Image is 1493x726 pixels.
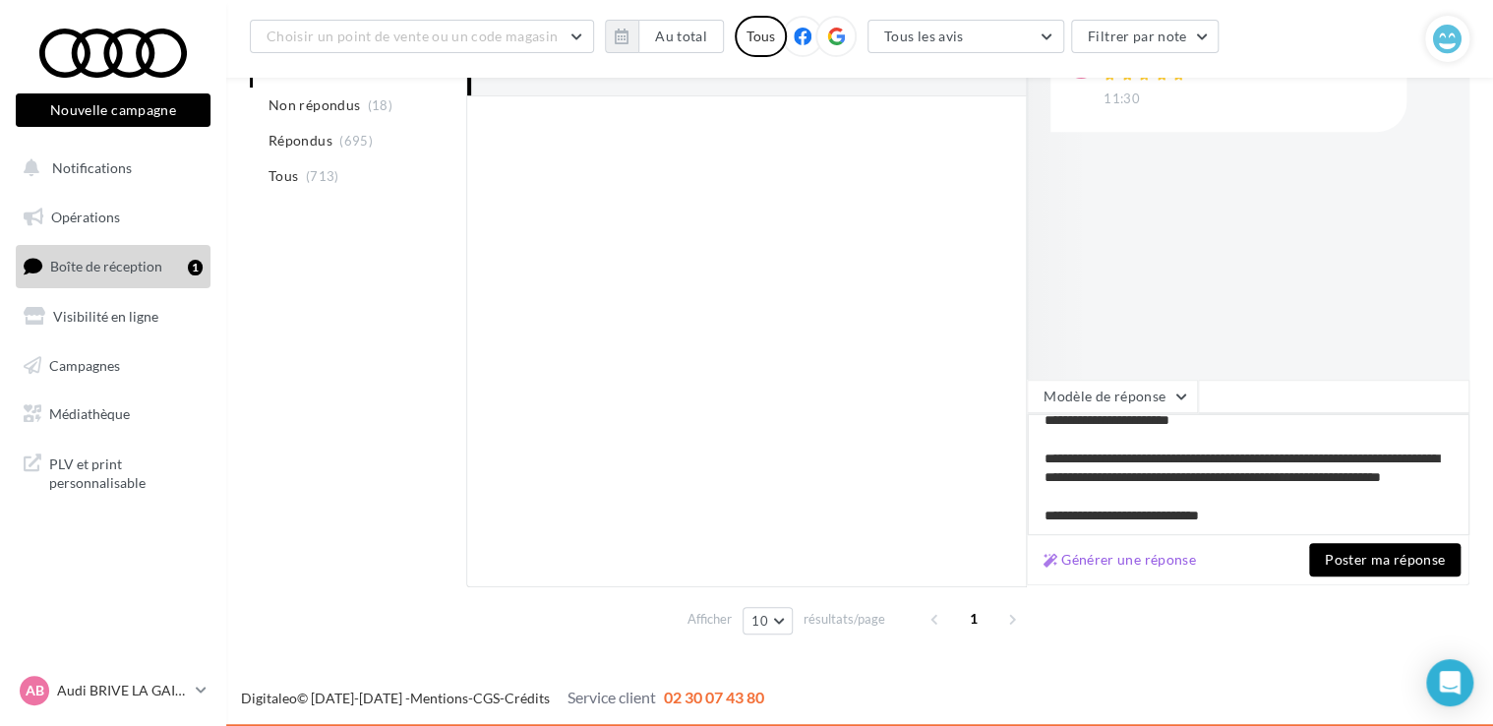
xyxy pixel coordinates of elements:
span: © [DATE]-[DATE] - - - [241,690,764,706]
span: 02 30 07 43 80 [664,688,764,706]
button: Poster ma réponse [1309,543,1461,576]
span: (695) [339,133,373,149]
button: Modèle de réponse [1027,380,1198,413]
button: Au total [605,20,724,53]
span: Service client [567,688,656,706]
a: Médiathèque [12,393,214,435]
span: Visibilité en ligne [53,308,158,325]
button: Tous les avis [867,20,1064,53]
a: AB Audi BRIVE LA GAILLARDE [16,672,210,709]
span: Campagnes [49,356,120,373]
span: (713) [306,168,339,184]
span: 10 [751,613,768,629]
button: 10 [743,607,793,635]
span: Choisir un point de vente ou un code magasin [267,28,558,44]
p: Audi BRIVE LA GAILLARDE [57,681,188,700]
span: (18) [368,97,392,113]
div: Tous [735,16,787,57]
div: 1 [188,260,203,275]
button: Générer une réponse [1036,548,1204,572]
span: AB [26,681,44,700]
a: Digitaleo [241,690,297,706]
span: Afficher [687,610,732,629]
span: 11:30 [1104,91,1140,108]
span: résultats/page [804,610,885,629]
a: CGS [473,690,500,706]
a: Opérations [12,197,214,238]
span: Opérations [51,209,120,225]
span: 1 [958,603,989,635]
button: Nouvelle campagne [16,93,210,127]
button: Au total [638,20,724,53]
span: Médiathèque [49,405,130,422]
a: Mentions [410,690,468,706]
span: Tous les avis [884,28,964,44]
span: Non répondus [269,95,360,115]
span: Notifications [52,159,132,176]
button: Choisir un point de vente ou un code magasin [250,20,594,53]
a: Campagnes [12,345,214,387]
a: Visibilité en ligne [12,296,214,337]
button: Notifications [12,148,207,189]
span: Répondus [269,131,332,151]
span: PLV et print personnalisable [49,451,203,493]
a: PLV et print personnalisable [12,443,214,501]
span: Boîte de réception [50,258,162,274]
div: Open Intercom Messenger [1426,659,1473,706]
a: Boîte de réception1 [12,245,214,287]
button: Filtrer par note [1071,20,1220,53]
a: Crédits [505,690,550,706]
span: Tous [269,166,298,186]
